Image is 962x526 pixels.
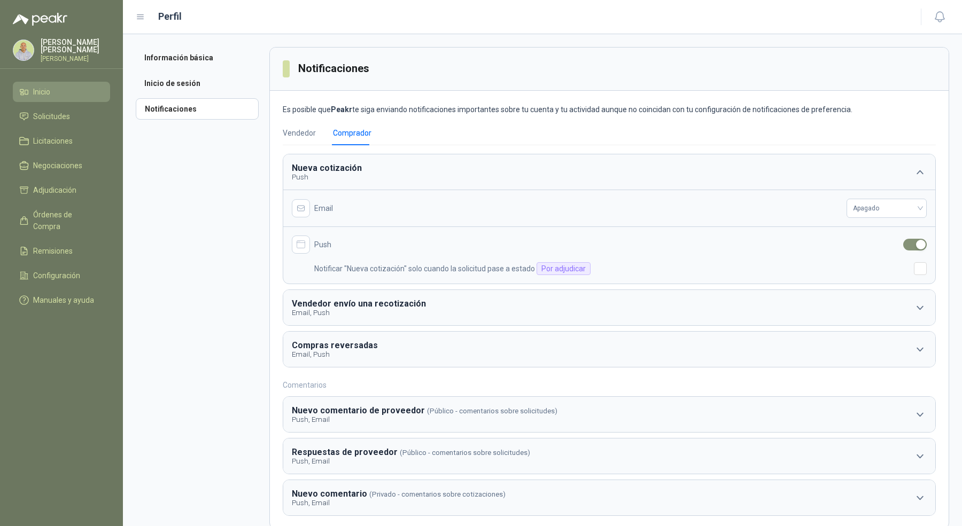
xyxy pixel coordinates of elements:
p: [PERSON_NAME] [PERSON_NAME] [41,38,110,53]
span: (Público - comentarios sobre solicitudes) [427,407,557,415]
span: (Privado - comentarios sobre cotizaciones) [369,490,506,498]
b: Nueva cotización [292,163,362,173]
button: Nueva cotizaciónPush [283,154,935,190]
p: Push, Email [292,499,506,507]
a: Manuales y ayuda [13,290,110,310]
button: Compras reversadasEmail, Push [283,332,935,367]
button: Vendedor envío una recotizaciónEmail, Push [283,290,935,325]
div: Por adjudicar [537,262,591,275]
span: (Público - comentarios sobre solicitudes) [400,449,530,457]
a: Remisiones [13,241,110,261]
span: Adjudicación [33,184,76,196]
span: Manuales y ayuda [33,294,94,306]
b: Nuevo comentario [292,489,367,499]
h3: Comentarios [283,379,936,391]
span: Configuración [33,270,80,281]
span: Apagado [853,200,920,216]
a: Configuración [13,265,110,286]
b: Nuevo comentario de proveedor [292,405,425,415]
b: Vendedor envío una recotización [292,299,426,309]
span: Inicio [33,86,50,98]
p: Push [292,173,364,181]
a: Inicio de sesión [136,73,259,94]
span: Licitaciones [33,135,73,147]
p: Es posible que te siga enviando notificaciones importantes sobre tu cuenta y tu actividad aunque ... [283,104,936,115]
h3: Notificaciones [298,60,371,77]
h1: Perfil [158,9,182,24]
img: Company Logo [13,40,34,60]
a: Adjudicación [13,180,110,200]
div: Notificar "Nueva cotización" solo cuando la solicitud pase a estado [292,262,869,275]
button: Nuevo comentario de proveedor(Público - comentarios sobre solicitudes)Push, Email [283,397,935,432]
p: [PERSON_NAME] [41,56,110,62]
div: Email [292,199,847,217]
div: Comprador [333,127,371,139]
p: Email, Push [292,309,428,317]
a: Negociaciones [13,155,110,176]
a: Órdenes de Compra [13,205,110,237]
button: Nuevo comentario(Privado - comentarios sobre cotizaciones)Push, Email [283,480,935,515]
span: Solicitudes [33,111,70,122]
div: Push [292,235,869,254]
p: Email, Push [292,350,380,358]
a: Notificaciones [136,98,259,120]
p: Push, Email [292,457,530,465]
b: Peakr [331,105,352,114]
button: Respuestas de proveedor(Público - comentarios sobre solicitudes)Push, Email [283,438,935,474]
p: Push, Email [292,415,557,423]
a: Inicio [13,82,110,102]
span: Negociaciones [33,160,82,171]
img: Logo peakr [13,13,67,26]
span: Órdenes de Compra [33,209,100,232]
span: Remisiones [33,245,73,257]
div: Vendedor [283,127,316,139]
b: Respuestas de proveedor [292,447,398,457]
b: Compras reversadas [292,340,378,350]
a: Información básica [136,47,259,68]
a: Solicitudes [13,106,110,127]
a: Licitaciones [13,131,110,151]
